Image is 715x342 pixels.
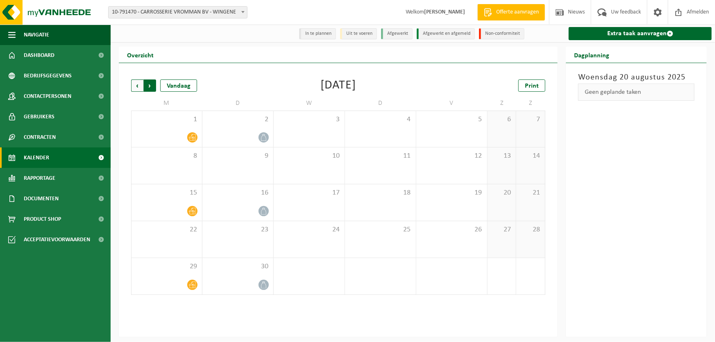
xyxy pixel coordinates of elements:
[144,79,156,92] span: Volgende
[416,96,488,111] td: V
[488,96,517,111] td: Z
[136,262,198,271] span: 29
[278,225,340,234] span: 24
[578,71,695,84] h3: Woensdag 20 augustus 2025
[520,188,541,197] span: 21
[420,225,483,234] span: 26
[320,79,356,92] div: [DATE]
[24,209,61,229] span: Product Shop
[108,6,247,18] span: 10-791470 - CARROSSERIE VROMMAN BV - WINGENE
[520,152,541,161] span: 14
[417,28,475,39] li: Afgewerkt en afgemeld
[207,188,269,197] span: 16
[345,96,416,111] td: D
[131,96,202,111] td: M
[24,45,54,66] span: Dashboard
[24,127,56,147] span: Contracten
[349,188,412,197] span: 18
[340,28,377,39] li: Uit te voeren
[136,115,198,124] span: 1
[109,7,247,18] span: 10-791470 - CARROSSERIE VROMMAN BV - WINGENE
[119,47,162,63] h2: Overzicht
[518,79,545,92] a: Print
[479,28,524,39] li: Non-conformiteit
[136,188,198,197] span: 15
[24,25,49,45] span: Navigatie
[202,96,274,111] td: D
[278,152,340,161] span: 10
[520,225,541,234] span: 28
[492,188,512,197] span: 20
[420,115,483,124] span: 5
[207,152,269,161] span: 9
[349,115,412,124] span: 4
[24,188,59,209] span: Documenten
[207,262,269,271] span: 30
[24,147,49,168] span: Kalender
[520,115,541,124] span: 7
[525,83,539,89] span: Print
[420,152,483,161] span: 12
[160,79,197,92] div: Vandaag
[516,96,545,111] td: Z
[492,225,512,234] span: 27
[494,8,541,16] span: Offerte aanvragen
[131,79,143,92] span: Vorige
[207,225,269,234] span: 23
[24,66,72,86] span: Bedrijfsgegevens
[24,168,55,188] span: Rapportage
[24,106,54,127] span: Gebruikers
[420,188,483,197] span: 19
[136,152,198,161] span: 8
[477,4,545,20] a: Offerte aanvragen
[381,28,413,39] li: Afgewerkt
[349,152,412,161] span: 11
[349,225,412,234] span: 25
[24,229,90,250] span: Acceptatievoorwaarden
[207,115,269,124] span: 2
[424,9,465,15] strong: [PERSON_NAME]
[278,188,340,197] span: 17
[569,27,712,40] a: Extra taak aanvragen
[136,225,198,234] span: 22
[492,115,512,124] span: 6
[578,84,695,101] div: Geen geplande taken
[278,115,340,124] span: 3
[299,28,336,39] li: In te plannen
[274,96,345,111] td: W
[566,47,617,63] h2: Dagplanning
[492,152,512,161] span: 13
[24,86,71,106] span: Contactpersonen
